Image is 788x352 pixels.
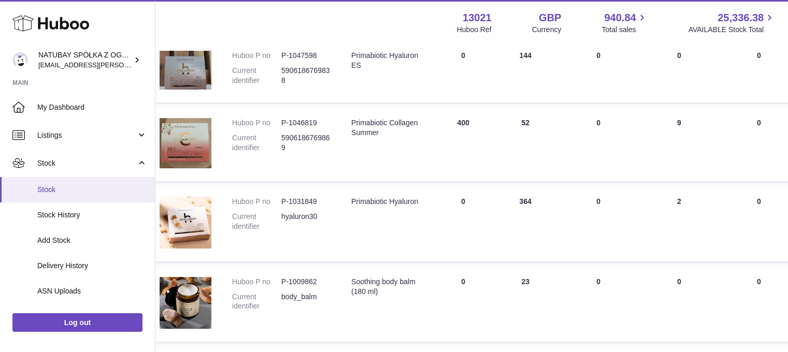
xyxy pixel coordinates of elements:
img: product image [160,197,211,248]
dt: Current identifier [232,292,281,312]
td: 144 [494,40,556,102]
td: 0 [556,267,640,342]
span: My Dashboard [37,102,147,112]
span: Listings [37,130,136,140]
span: 940.84 [604,11,636,25]
dd: P-1009862 [281,277,331,287]
td: 0 [640,267,718,342]
td: 364 [494,186,556,261]
dt: Huboo P no [232,277,281,287]
img: product image [160,277,211,329]
span: AVAILABLE Stock Total [688,25,776,35]
span: ASN Uploads [37,286,147,296]
dt: Huboo P no [232,51,281,61]
td: 0 [432,40,494,102]
dt: Current identifier [232,133,281,153]
div: Soothing body balm (180 ml) [351,277,422,297]
span: [EMAIL_ADDRESS][PERSON_NAME][DOMAIN_NAME] [38,61,208,69]
a: Log out [12,313,142,332]
td: 0 [640,40,718,102]
div: NATUBAY SPÓŁKA Z OGRANICZONĄ ODPOWIEDZIALNOŚCIĄ [38,50,132,70]
a: 25,336.38 AVAILABLE Stock Total [688,11,776,35]
dd: P-1031849 [281,197,331,207]
span: 0 [757,277,761,286]
td: 9 [640,108,718,181]
dt: Current identifier [232,212,281,231]
span: Stock [37,158,136,168]
td: 0 [556,40,640,102]
td: 0 [432,267,494,342]
dd: 5906186769869 [281,133,331,153]
dd: P-1047598 [281,51,331,61]
span: Stock [37,185,147,195]
span: Delivery History [37,261,147,271]
span: 0 [757,197,761,206]
dd: body_balm [281,292,331,312]
td: 23 [494,267,556,342]
div: Currency [532,25,562,35]
strong: 13021 [463,11,492,25]
span: Add Stock [37,236,147,245]
td: 0 [556,186,640,261]
a: 940.84 Total sales [601,11,648,35]
dd: hyaluron30 [281,212,331,231]
div: Huboo Ref [457,25,492,35]
span: 0 [757,51,761,60]
div: Primabiotic Collagen Summer [351,118,422,138]
span: Stock History [37,210,147,220]
td: 400 [432,108,494,181]
div: Primabiotic Hyaluron [351,197,422,207]
strong: GBP [539,11,561,25]
td: 2 [640,186,718,261]
div: Primabiotic Hyaluron ES [351,51,422,70]
td: 0 [432,186,494,261]
dt: Huboo P no [232,118,281,128]
dt: Current identifier [232,66,281,85]
td: 52 [494,108,556,181]
td: 0 [556,108,640,181]
img: product image [160,118,211,168]
dd: 5906186769838 [281,66,331,85]
span: 25,336.38 [718,11,764,25]
img: product image [160,51,211,90]
dt: Huboo P no [232,197,281,207]
span: Total sales [601,25,648,35]
dd: P-1046819 [281,118,331,128]
span: 0 [757,119,761,127]
img: kacper.antkowski@natubay.pl [12,52,28,68]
